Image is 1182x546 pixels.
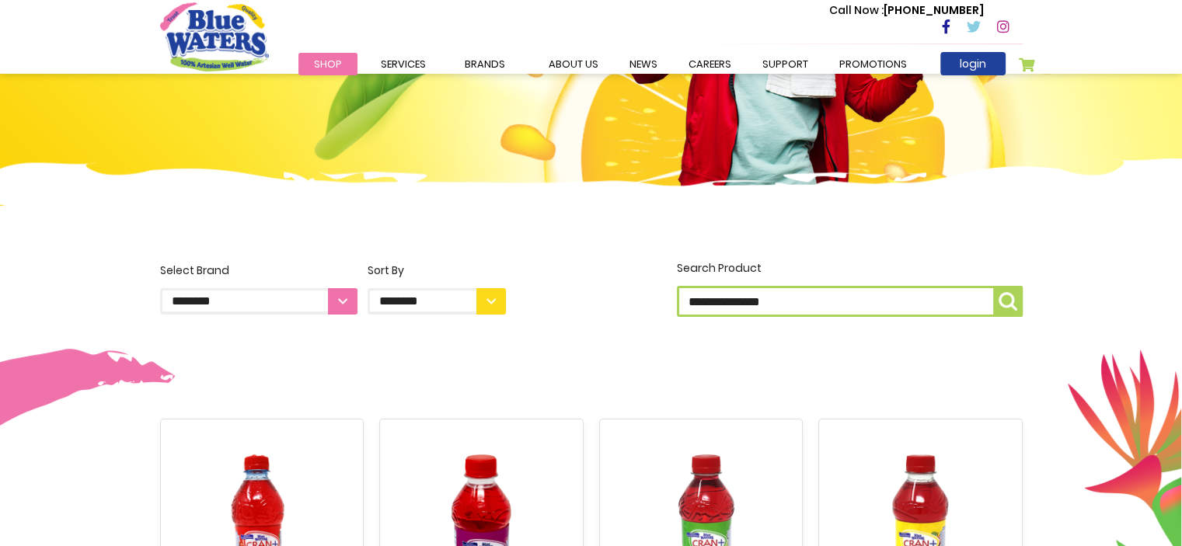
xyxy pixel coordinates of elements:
a: support [747,53,824,75]
span: Brands [465,57,505,71]
label: Search Product [677,260,1023,317]
select: Select Brand [160,288,357,315]
span: Call Now : [829,2,884,18]
input: Search Product [677,286,1023,317]
div: Sort By [368,263,506,279]
a: Promotions [824,53,922,75]
a: News [614,53,673,75]
a: careers [673,53,747,75]
img: search-icon.png [999,292,1017,311]
p: [PHONE_NUMBER] [829,2,984,19]
a: store logo [160,2,269,71]
span: Services [381,57,426,71]
select: Sort By [368,288,506,315]
span: Shop [314,57,342,71]
a: about us [533,53,614,75]
button: Search Product [993,286,1023,317]
a: login [940,52,1006,75]
label: Select Brand [160,263,357,315]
